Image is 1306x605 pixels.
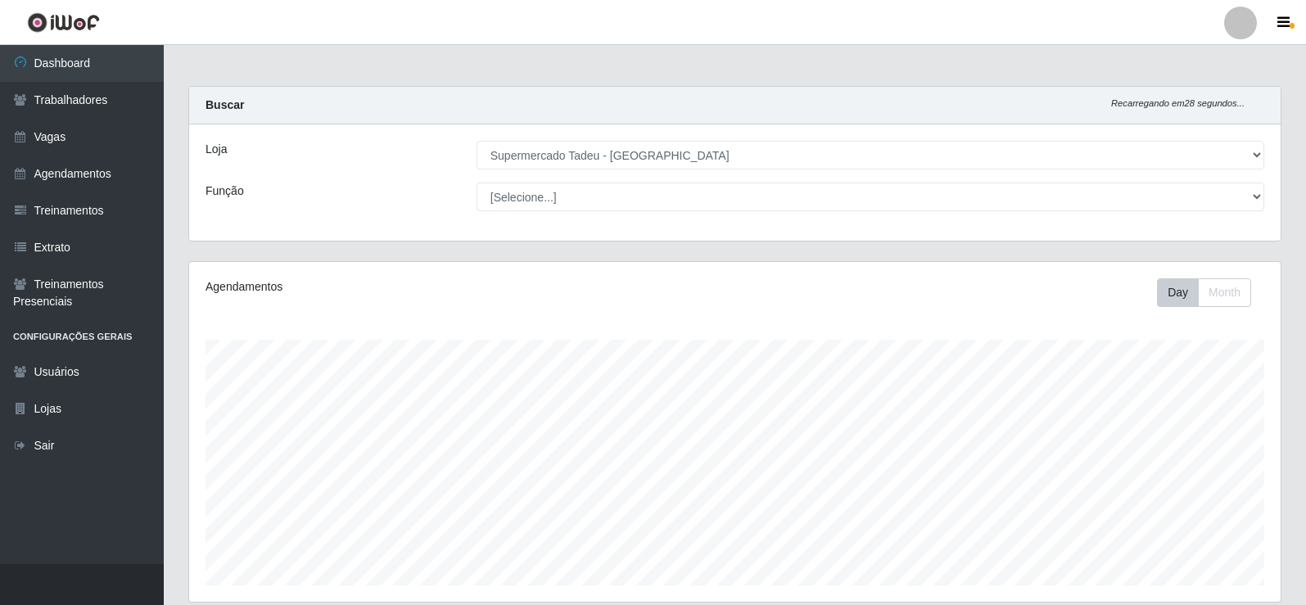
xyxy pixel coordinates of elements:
[206,183,244,200] label: Função
[1198,278,1251,307] button: Month
[1157,278,1264,307] div: Toolbar with button groups
[27,12,100,33] img: CoreUI Logo
[206,98,244,111] strong: Buscar
[206,278,632,296] div: Agendamentos
[206,141,227,158] label: Loja
[1157,278,1251,307] div: First group
[1157,278,1199,307] button: Day
[1111,98,1245,108] i: Recarregando em 28 segundos...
